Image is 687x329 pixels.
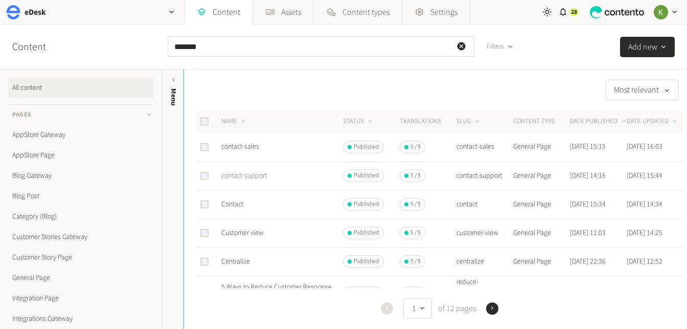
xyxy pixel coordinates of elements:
[513,190,569,219] td: General Page
[354,257,379,266] span: Published
[456,116,482,127] button: SLUG
[354,228,379,238] span: Published
[25,6,46,18] h2: eDesk
[8,186,153,206] a: Blog Post
[627,199,662,209] time: [DATE] 14:34
[513,161,569,190] td: General Page
[410,200,421,209] span: 5 / 5
[168,88,179,106] span: Menu
[8,145,153,166] a: AppStore Page
[570,142,606,152] time: [DATE] 15:15
[627,171,662,181] time: [DATE] 15:44
[570,116,628,127] button: DATE PUBLISHED
[221,116,247,127] button: NAME
[513,219,569,247] td: General Page
[12,110,32,120] span: Pages
[627,142,662,152] time: [DATE] 16:03
[456,133,513,161] td: contact-sales
[570,228,606,238] time: [DATE] 11:03
[403,298,432,319] button: 1
[8,166,153,186] a: Blog Gateway
[570,171,606,181] time: [DATE] 14:16
[12,39,70,55] h2: Content
[8,309,153,329] a: Integrations Gateway
[8,125,153,145] a: AppStore Gateway
[8,288,153,309] a: Integration Page
[513,247,569,276] td: General Page
[478,36,522,57] button: Filters
[221,171,267,181] a: contact-support
[8,247,153,268] a: Customer Story Page
[221,228,264,238] a: Customer view
[605,80,679,100] button: Most relevant
[513,133,569,161] td: General Page
[399,110,456,133] th: Translations
[354,171,379,180] span: Published
[513,276,569,310] td: Blog Post
[354,200,379,209] span: Published
[8,227,153,247] a: Customer Stories Gateway
[487,41,504,52] span: Filters
[410,171,421,180] span: 5 / 5
[221,199,243,209] a: Contact
[456,247,513,276] td: centralize
[8,206,153,227] a: Category (Blog)
[221,142,259,152] a: contact-sales
[410,257,421,266] span: 5 / 5
[571,8,577,17] span: 28
[570,256,606,267] time: [DATE] 22:36
[654,5,668,19] img: Keelin Terry
[627,288,662,298] time: [DATE] 12:11
[221,282,332,303] a: 5 Ways to Reduce Customer Response Times
[627,228,662,238] time: [DATE] 14:25
[627,256,662,267] time: [DATE] 12:52
[410,228,421,238] span: 5 / 5
[627,116,679,127] button: DATE UPDATED
[354,143,379,152] span: Published
[343,116,374,127] button: STATUS
[8,268,153,288] a: General Page
[456,276,513,310] td: reduce-customer-response-times
[6,5,20,19] img: eDesk
[410,143,421,152] span: 5 / 5
[570,288,606,298] time: [DATE] 10:14
[221,256,250,267] a: Centralize
[430,6,457,18] span: Settings
[570,199,606,209] time: [DATE] 15:34
[436,302,476,315] span: of 12 pages
[620,37,675,57] button: Add new
[342,6,390,18] span: Content types
[456,219,513,247] td: customer-view
[513,110,569,133] th: CONTENT TYPE
[456,161,513,190] td: contact-support
[456,190,513,219] td: contact
[8,78,153,98] a: All content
